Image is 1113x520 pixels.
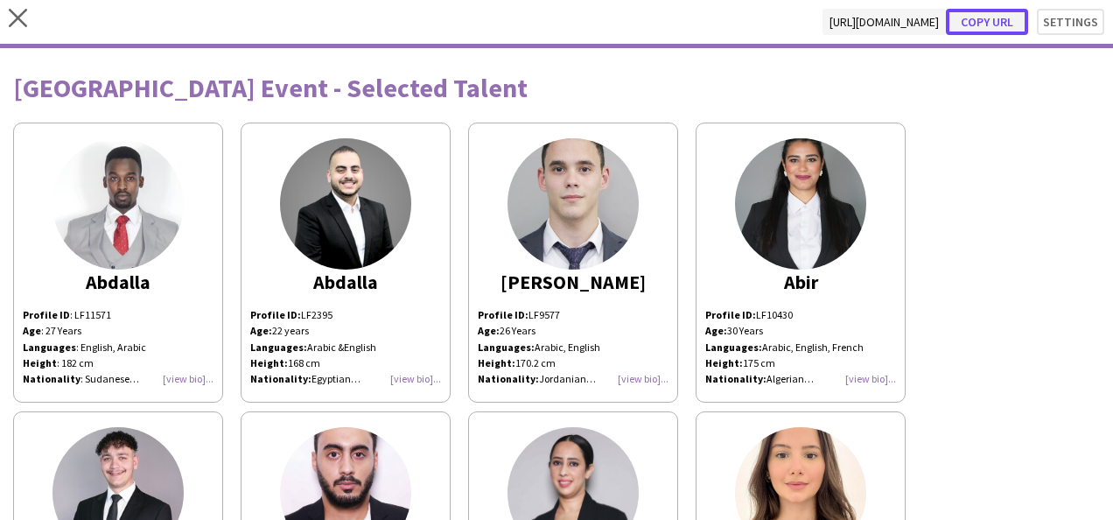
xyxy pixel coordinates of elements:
[23,307,213,371] p: : LF11571 : English, Arabic : 182 cm
[250,341,307,354] b: Languages:
[1037,9,1104,35] button: Settings
[23,308,70,321] strong: Profile ID
[23,324,41,337] b: Age
[705,356,743,369] strong: Height:
[822,9,946,35] span: [URL][DOMAIN_NAME]
[13,74,1100,101] div: [GEOGRAPHIC_DATA] Event - Selected Talent
[250,274,441,290] div: Abdalla
[23,356,57,369] strong: Height
[946,9,1028,35] button: Copy url
[80,372,139,385] span: : Sudanese
[478,308,528,321] strong: Profile ID:
[735,138,866,270] img: thumb-fc3e0976-9115-4af5-98af-bfaaaaa2f1cd.jpg
[705,307,896,323] p: LF10430
[478,307,668,387] p: LF9577 26 Years Arabic, English 170.2 cm Jordanian
[507,138,639,270] img: thumb-167878260864103090c265a.jpg
[280,138,411,270] img: thumb-6620e5d822dac.jpeg
[250,372,311,385] b: Nationality:
[705,274,896,290] div: Abir
[250,340,441,355] div: Arabic &English
[705,324,727,337] strong: Age:
[52,138,184,270] img: thumb-66c48272d5ea5.jpeg
[705,372,766,385] strong: Nationality:
[705,341,762,354] strong: Languages:
[23,341,76,354] strong: Languages
[250,308,301,321] b: Profile ID:
[478,341,535,354] strong: Languages:
[41,324,81,337] span: : 27 Years
[478,274,668,290] div: [PERSON_NAME]
[250,356,288,369] b: Height:
[478,324,500,337] strong: Age:
[250,371,441,387] div: Egyptian
[705,323,896,387] p: 30 Years Arabic, English, French 175 cm Algerian
[250,324,272,337] b: Age:
[250,323,441,339] div: 22 years
[478,356,515,369] strong: Height:
[478,372,539,385] strong: Nationality:
[23,274,213,290] div: Abdalla
[250,307,441,387] div: LF2395
[705,308,756,321] strong: Profile ID:
[23,372,80,385] b: Nationality
[288,356,320,369] span: 168 cm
